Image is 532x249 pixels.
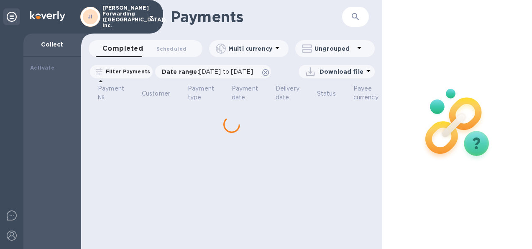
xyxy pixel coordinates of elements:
b: JI [88,13,93,20]
div: Unpin categories [3,8,20,25]
div: Date range:[DATE] to [DATE] [155,65,271,78]
p: Payee currency [353,84,379,102]
p: Payment type [188,84,214,102]
p: Status [317,89,336,98]
p: Multi currency [228,44,272,53]
span: [DATE] to [DATE] [199,68,253,75]
p: Payment № [98,84,124,102]
p: [PERSON_NAME] Forwarding ([GEOGRAPHIC_DATA]), Inc. [102,5,144,29]
p: Delivery date [276,84,299,102]
p: Ungrouped [315,44,354,53]
span: Payment type [188,84,225,102]
p: Filter Payments [102,68,150,75]
span: Scheduled [156,44,187,53]
span: Payment date [232,84,269,102]
p: Date range : [162,67,257,76]
p: Customer [142,89,170,98]
span: Completed [102,43,143,54]
img: Logo [30,11,65,21]
span: Delivery date [276,84,310,102]
p: Download file [320,67,363,76]
span: Payee currency [353,84,389,102]
h1: Payments [171,8,329,26]
span: Status [317,89,347,98]
p: Collect [30,40,74,49]
b: Activate [30,65,54,71]
p: Payment date [232,84,258,102]
span: Payment № [98,84,135,102]
span: Customer [142,89,181,98]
